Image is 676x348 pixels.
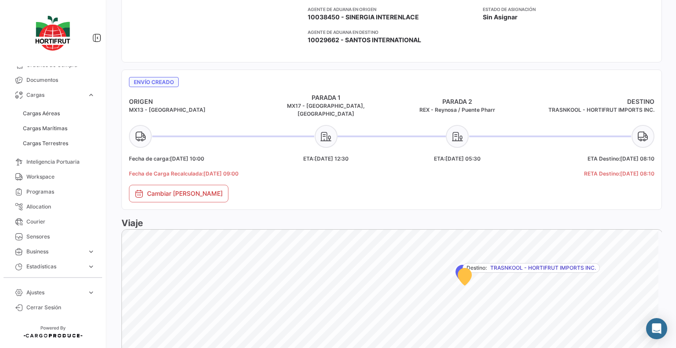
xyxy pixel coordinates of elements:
h5: ETA: [392,155,523,163]
span: Sensores [26,233,95,241]
h5: Fecha de Carga Recalculada: [129,170,261,178]
span: Cargas Terrestres [23,139,68,147]
h4: PARADA 2 [392,97,523,106]
h5: MX17 - [GEOGRAPHIC_DATA], [GEOGRAPHIC_DATA] [261,102,392,118]
a: Allocation [7,199,99,214]
a: Cargas Terrestres [19,137,99,150]
button: Cambiar [PERSON_NAME] [129,185,228,202]
span: [DATE] 05:30 [445,155,481,162]
span: expand_more [87,263,95,271]
span: [DATE] 08:10 [620,155,654,162]
div: Map marker [458,268,472,286]
span: Cargas Aéreas [23,110,60,117]
span: Ajustes [26,289,84,297]
span: Cargas Marítimas [23,125,67,132]
a: Courier [7,214,99,229]
app-card-info-title: Estado de Asignación [483,6,651,13]
span: Courier [26,218,95,226]
span: 10029662 - SANTOS INTERNATIONAL [308,36,421,44]
app-card-info-title: Agente de Aduana en Origen [308,6,476,13]
a: Workspace [7,169,99,184]
span: Inteligencia Portuaria [26,158,95,166]
span: Allocation [26,203,95,211]
div: Map marker [456,265,470,282]
span: expand_more [87,91,95,99]
h4: DESTINO [523,97,655,106]
span: expand_more [87,248,95,256]
h4: PARADA 1 [261,93,392,102]
h5: ETA: [261,155,392,163]
span: [DATE] 10:00 [170,155,204,162]
h3: Viaje [121,217,662,229]
a: Documentos [7,73,99,88]
span: [DATE] 12:30 [315,155,349,162]
img: logo-hortifrut.svg [31,11,75,56]
span: Programas [26,188,95,196]
a: Programas [7,184,99,199]
span: Sin Asignar [483,13,518,22]
span: TRASNKOOL - HORTIFRUT IMPORTS INC. [490,264,596,272]
h5: ETA Destino: [523,155,655,163]
h5: RETA Destino: [523,170,655,178]
h4: ORIGEN [129,97,261,106]
a: Cargas Aéreas [19,107,99,120]
a: Inteligencia Portuaria [7,154,99,169]
span: Cerrar Sesión [26,304,95,311]
app-card-info-title: Agente de Aduana en Destino [308,29,476,36]
span: Workspace [26,173,95,181]
span: Estadísticas [26,263,84,271]
span: Business [26,248,84,256]
span: Documentos [26,76,95,84]
a: Sensores [7,229,99,244]
span: [DATE] 08:10 [620,170,654,177]
span: [DATE] 09:00 [203,170,239,177]
a: Cargas Marítimas [19,122,99,135]
span: Cargas [26,91,84,99]
h5: REX - Reynosa / Puente Pharr [392,106,523,114]
h5: MX13 - [GEOGRAPHIC_DATA] [129,106,261,114]
span: Envío creado [129,77,179,87]
div: Abrir Intercom Messenger [646,318,667,339]
span: 10038450 - SINERGIA INTERENLACE [308,13,419,22]
span: Destino: [467,264,487,272]
h5: TRASNKOOL - HORTIFRUT IMPORTS INC. [523,106,655,114]
span: expand_more [87,289,95,297]
h5: Fecha de carga: [129,155,261,163]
